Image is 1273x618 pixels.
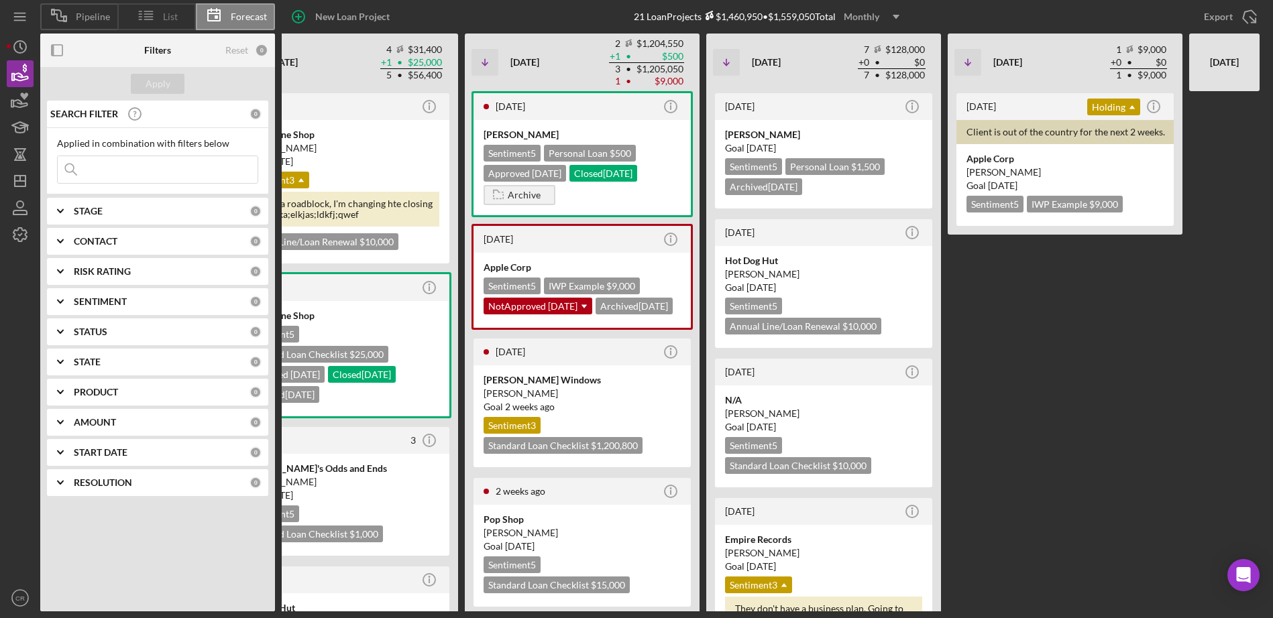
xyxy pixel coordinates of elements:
[74,357,101,367] b: STATE
[496,485,545,497] time: 2025-09-12 01:28
[725,227,755,238] time: 2025-08-28 22:09
[7,584,34,611] button: CR
[842,320,877,332] span: $10,000
[230,425,451,558] a: [DATE]3[PERSON_NAME]'s Odds and Ends[PERSON_NAME]Goal [DATE]Sentiment5Standard Loan Checklist $1,000
[746,142,776,153] time: 10/31/2025
[636,38,684,50] td: $1,204,550
[785,158,885,175] div: Personal Loan
[725,393,922,407] div: N/A
[74,296,127,307] b: SENTIMENT
[966,101,996,112] time: 2025-09-18 18:29
[484,526,681,540] div: [PERSON_NAME]
[993,56,1022,68] b: [DATE]
[702,11,763,22] div: $1,460,950
[725,267,922,281] div: [PERSON_NAME]
[858,69,870,82] td: 7
[15,595,25,602] text: CR
[725,178,802,195] div: Archived [DATE]
[250,386,262,398] div: 0
[725,533,922,546] div: Empire Records
[484,556,541,573] div: Sentiment 5
[591,579,625,591] span: $15,000
[250,296,262,308] div: 0
[231,11,267,22] span: Forecast
[410,435,416,446] div: 3
[510,56,539,68] b: [DATE]
[725,254,922,267] div: Hot Dog Hut
[725,366,755,377] time: 2025-09-05 19:31
[250,326,262,338] div: 0
[484,540,535,552] span: Goal
[74,236,117,247] b: CONTACT
[725,318,881,334] div: Annual Line/Loan Renewal
[885,69,926,82] td: $128,000
[472,476,693,609] a: 2 weeks agoPop Shop[PERSON_NAME]Goal [DATE]Sentiment5Standard Loan Checklist $15,000
[725,282,776,293] span: Goal
[146,74,170,94] div: Apply
[1110,44,1122,56] td: 1
[250,108,262,120] div: 0
[636,75,684,87] td: $9,000
[591,440,638,451] span: $1,200,800
[242,601,439,615] div: Hot Dog Hut
[1196,39,1253,86] div: [DATE]
[349,528,378,540] span: $1,000
[131,74,184,94] button: Apply
[609,50,621,63] td: + 1
[1027,196,1123,212] div: IWP Example
[873,71,881,80] span: •
[250,477,262,489] div: 0
[624,77,632,86] span: •
[496,346,525,357] time: 2025-05-20 18:41
[472,91,693,217] a: [DATE][PERSON_NAME]Sentiment5Personal Loan $500Approved [DATE]Closed[DATE]Archive
[380,69,392,82] td: 5
[484,185,555,205] button: Archive
[242,233,398,250] div: Annual Line/Loan Renewal
[752,56,781,68] b: [DATE]
[315,3,390,30] div: New Loan Project
[484,576,630,593] div: Standard Loan Checklist
[484,261,681,274] div: Apple Corp
[250,205,262,217] div: 0
[966,152,1164,166] div: Apple Corp
[1191,3,1266,30] button: Export
[725,298,782,314] div: Sentiment 5
[858,44,870,56] td: 7
[725,546,922,560] div: [PERSON_NAME]
[725,128,922,141] div: [PERSON_NAME]
[966,180,1017,191] span: Goal
[636,50,684,63] td: $500
[242,475,439,489] div: [PERSON_NAME]
[269,56,298,68] b: [DATE]
[746,282,776,293] time: 10/27/2025
[76,11,110,22] span: Pipeline
[713,357,934,489] a: [DATE]N/A[PERSON_NAME]Goal [DATE]Sentiment5Standard Loan Checklist $10,000
[380,56,392,69] td: + 1
[242,192,439,227] div: This is a roadblock, I'm changing hte closing awe;lrka;elkjas;ldkfj;qwef
[359,236,394,247] span: $10,000
[57,138,258,149] div: Applied in combination with filters below
[832,460,867,471] span: $10,000
[746,421,776,432] time: 10/20/2025
[484,165,566,182] div: Approved [DATE]
[624,52,632,61] span: •
[242,366,325,383] div: Approved [DATE]
[609,75,621,87] td: 1
[396,71,404,80] span: •
[328,366,396,383] div: Closed [DATE]
[624,65,632,74] span: •
[508,185,541,205] div: Archive
[725,576,792,593] div: Sentiment 3
[242,346,388,363] div: Standard Loan Checklist $25,000
[609,38,621,50] td: 2
[484,145,541,162] div: Sentiment 5
[1125,71,1133,80] span: •
[1110,56,1122,69] td: + 0
[844,7,879,27] div: Monthly
[956,120,1174,144] div: Client is out of the country for the next 2 weeks.
[396,58,404,67] span: •
[380,44,392,56] td: 4
[230,272,451,418] a: [DATE]Candy Cane ShopSentiment5Standard Loan Checklist $25,000Approved [DATE]Closed[DATE]Archived...
[242,309,439,322] div: Candy Cane Shop
[74,477,132,488] b: RESOLUTION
